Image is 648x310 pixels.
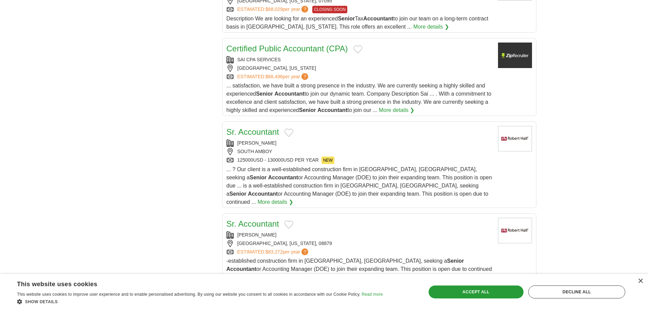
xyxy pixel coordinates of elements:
[284,129,293,137] button: Add to favorite jobs
[227,219,279,228] a: Sr. Accountant
[353,45,362,53] button: Add to favorite jobs
[301,6,308,13] span: ?
[227,258,492,296] span: -established construction firm in [GEOGRAPHIC_DATA], [GEOGRAPHIC_DATA], seeking a or Accounting M...
[227,56,493,63] div: SAI CPA SERVICES
[227,157,493,164] div: 125000USD - 130000USD PER YEAR
[265,74,283,79] span: $68,496
[250,175,267,180] strong: Senior
[638,279,643,284] div: Close
[284,221,293,229] button: Add to favorite jobs
[338,16,355,21] strong: Senior
[227,166,492,205] span: ... ? Our client is a well-established construction firm in [GEOGRAPHIC_DATA], [GEOGRAPHIC_DATA],...
[363,16,393,21] strong: Accountant
[227,44,348,53] a: Certified Public Accountant (CPA)
[265,6,283,12] span: $68,029
[237,73,310,80] a: ESTIMATED:$68,496per year?
[299,107,316,113] strong: Senior
[257,198,293,206] a: More details ❯
[237,6,310,13] a: ESTIMATED:$68,029per year?
[237,232,277,238] a: [PERSON_NAME]
[429,285,524,298] div: Accept all
[17,298,383,305] div: Show details
[227,16,488,30] span: Description We are looking for an experienced Tax to join our team on a long-term contract basis ...
[321,157,334,164] span: NEW
[301,248,308,255] span: ?
[25,299,58,304] span: Show details
[227,266,256,272] strong: Accountant
[301,73,308,80] span: ?
[265,249,283,255] span: $83,272
[268,175,298,180] strong: Accountant
[447,258,464,264] strong: Senior
[312,6,347,13] span: CLOSING SOON
[248,191,278,197] strong: Accountant
[413,23,449,31] a: More details ❯
[227,148,493,155] div: SOUTH AMBOY
[379,106,415,114] a: More details ❯
[227,65,493,72] div: [GEOGRAPHIC_DATA], [US_STATE]
[362,292,383,297] a: Read more, opens a new window
[227,83,492,113] span: ... satisfaction, we have built a strong presence in the industry. We are currently seeking a hig...
[227,240,493,247] div: [GEOGRAPHIC_DATA], [US_STATE], 08879
[17,292,361,297] span: This website uses cookies to improve user experience and to enable personalised advertising. By u...
[229,191,246,197] strong: Senior
[498,218,532,243] img: Robert Half logo
[275,91,304,97] strong: Accountant
[528,285,625,298] div: Decline all
[17,278,366,288] div: This website uses cookies
[498,126,532,151] img: Robert Half logo
[256,91,273,97] strong: Senior
[498,43,532,68] img: Company logo
[237,140,277,146] a: [PERSON_NAME]
[317,107,347,113] strong: Accountant
[237,248,310,256] a: ESTIMATED:$83,272per year?
[227,127,279,136] a: Sr. Accountant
